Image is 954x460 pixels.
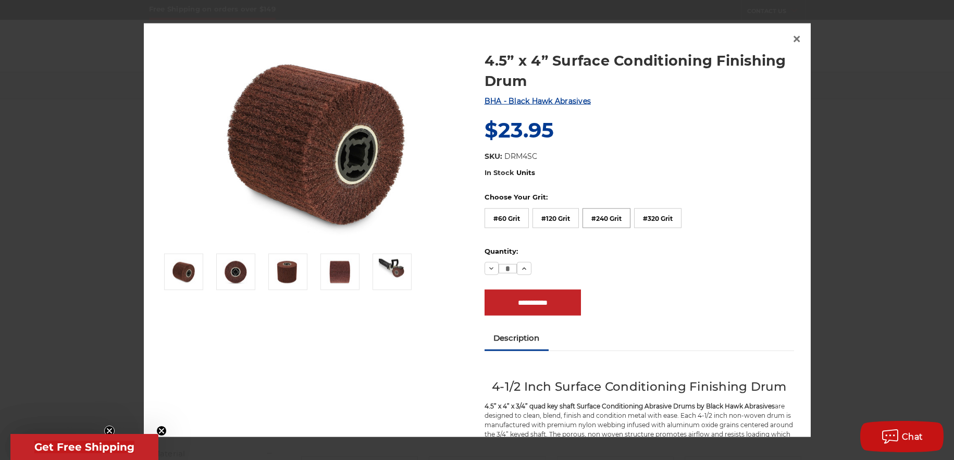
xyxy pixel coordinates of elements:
img: 4.5 Inch Surface Conditioning Finishing Drum [170,259,196,285]
div: Get Free ShippingClose teaser [10,434,158,460]
dd: DRM4SC [504,151,537,162]
a: Description [485,326,549,349]
label: Quantity: [485,246,795,257]
span: In Stock [485,168,514,177]
strong: 4.5” x 4” x 3/4” quad key shaft Surface Conditioning Abrasive Drums by Black Hawk Abrasives [485,402,775,409]
span: Units [516,168,535,177]
img: 4.5” x 4” Surface Conditioning Finishing Drum [327,259,353,285]
span: Get Free Shipping [34,441,134,453]
button: Close teaser [156,426,167,436]
a: Close [788,31,805,47]
span: × [792,29,801,49]
a: BHA - Black Hawk Abrasives [485,96,591,106]
button: Chat [860,421,944,452]
label: Choose Your Grit: [485,192,795,203]
img: 4.5" x 4" Surface Conditioning Finishing Drum - 3/4 Inch Quad Key Arbor [222,259,249,285]
span: $23.95 [485,117,554,143]
img: 4.5” x 4” Surface Conditioning Finishing Drum [379,259,405,285]
a: 4.5” x 4” Surface Conditioning Finishing Drum [485,51,795,91]
dt: SKU: [485,151,502,162]
img: 4.5 Inch Surface Conditioning Finishing Drum [210,40,419,248]
button: Close teaser [104,426,115,436]
span: Chat [902,432,923,442]
img: Non Woven Finishing Sanding Drum [275,259,301,285]
h2: 4-1/2 Inch Surface Conditioning Finishing Drum [485,378,795,396]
